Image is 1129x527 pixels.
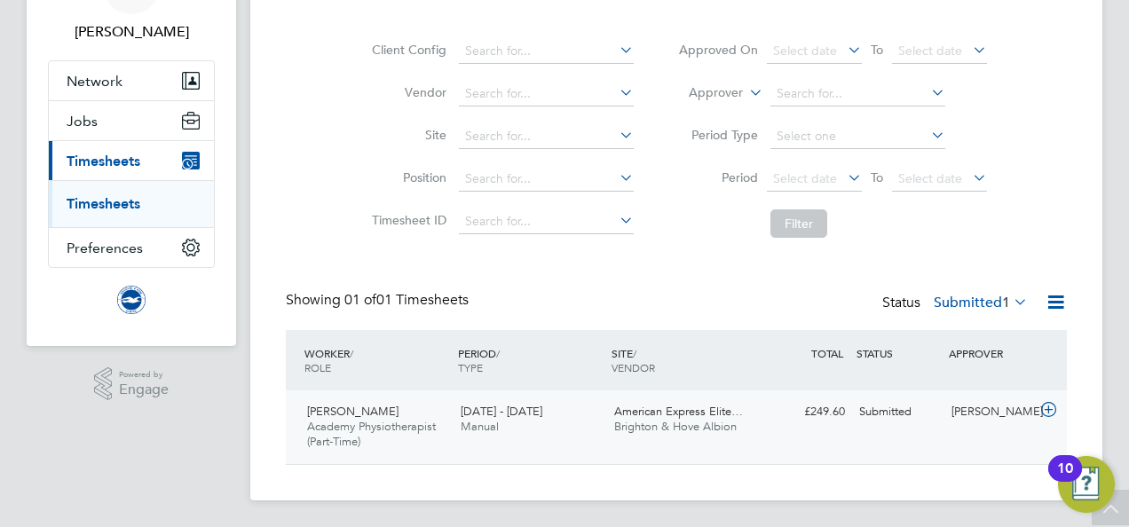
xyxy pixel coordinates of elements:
input: Search for... [770,82,945,106]
label: Approver [663,84,743,102]
div: APPROVER [944,337,1037,369]
span: Brighton & Hove Albion [614,419,737,434]
label: Site [367,127,446,143]
div: 10 [1057,468,1073,492]
div: [PERSON_NAME] [944,397,1037,427]
span: 1 [1002,294,1010,311]
div: SITE [607,337,761,383]
span: American Express Elite… [614,404,743,419]
div: WORKER [300,337,454,383]
label: Approved On [678,42,758,58]
span: / [633,346,636,360]
div: £249.60 [760,397,852,427]
span: / [496,346,500,360]
span: 01 of [344,291,376,309]
span: [DATE] - [DATE] [461,404,542,419]
img: brightonandhovealbion-logo-retina.png [117,286,146,314]
button: Preferences [49,228,214,267]
label: Vendor [367,84,446,100]
span: ROLE [304,360,331,374]
a: Go to home page [48,286,215,314]
button: Timesheets [49,141,214,180]
label: Period Type [678,127,758,143]
span: [PERSON_NAME] [307,404,399,419]
div: PERIOD [454,337,607,383]
span: Select date [898,170,962,186]
span: To [865,166,888,189]
span: Manual [461,419,499,434]
span: Jobs [67,113,98,130]
button: Jobs [49,101,214,140]
button: Filter [770,209,827,238]
label: Timesheet ID [367,212,446,228]
span: Preferences [67,240,143,256]
div: Status [882,291,1031,316]
a: Powered byEngage [94,367,170,401]
div: Submitted [852,397,944,427]
span: TOTAL [811,346,843,360]
span: Academy Physiotherapist (Part-Time) [307,419,436,449]
input: Search for... [459,82,634,106]
span: Select date [773,43,837,59]
span: Timesheets [67,153,140,169]
input: Search for... [459,124,634,149]
input: Search for... [459,167,634,192]
input: Search for... [459,209,634,234]
span: Select date [773,170,837,186]
span: Emma Haines [48,21,215,43]
label: Submitted [934,294,1028,311]
span: TYPE [458,360,483,374]
button: Open Resource Center, 10 new notifications [1058,456,1115,513]
label: Position [367,169,446,185]
span: VENDOR [612,360,655,374]
span: 01 Timesheets [344,291,469,309]
span: Engage [119,382,169,397]
div: STATUS [852,337,944,369]
div: Showing [286,291,472,310]
span: / [350,346,353,360]
div: Timesheets [49,180,214,227]
span: Select date [898,43,962,59]
span: Network [67,73,122,90]
label: Period [678,169,758,185]
span: Powered by [119,367,169,382]
button: Network [49,61,214,100]
input: Select one [770,124,945,149]
label: Client Config [367,42,446,58]
input: Search for... [459,39,634,64]
a: Timesheets [67,195,140,212]
span: To [865,38,888,61]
